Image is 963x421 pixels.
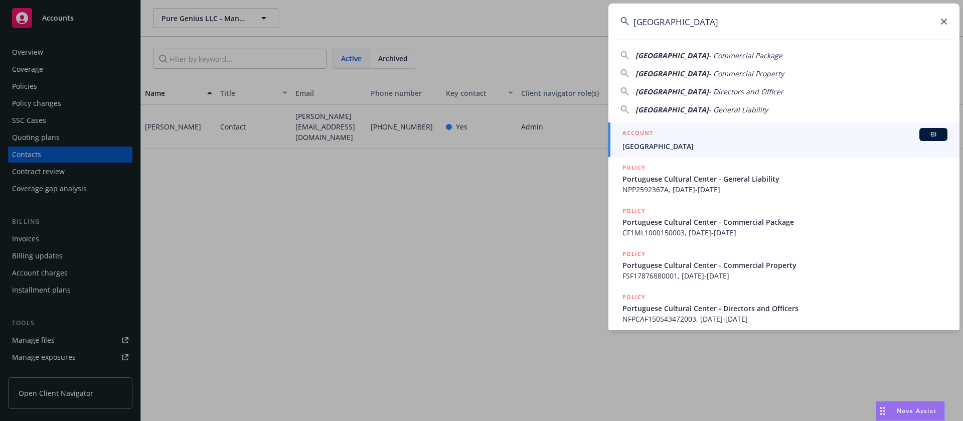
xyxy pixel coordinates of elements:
h5: POLICY [622,292,646,302]
div: Drag to move [876,401,889,420]
span: [GEOGRAPHIC_DATA] [635,87,709,96]
a: POLICYPortuguese Cultural Center - Commercial PackageCF1ML1000150003, [DATE]-[DATE] [608,200,959,243]
span: Portuguese Cultural Center - General Liability [622,174,947,184]
span: - Commercial Property [709,69,784,78]
span: FSF17876880001, [DATE]-[DATE] [622,270,947,281]
button: Nova Assist [876,401,945,421]
span: Portuguese Cultural Center - Directors and Officers [622,303,947,314]
span: BI [923,130,943,139]
span: CF1ML1000150003, [DATE]-[DATE] [622,227,947,238]
span: Portuguese Cultural Center - Commercial Property [622,260,947,270]
a: POLICYPortuguese Cultural Center - Directors and OfficersNFPCAF150543472003, [DATE]-[DATE] [608,287,959,330]
span: Nova Assist [897,406,936,415]
h5: POLICY [622,249,646,259]
h5: POLICY [622,206,646,216]
input: Search... [608,4,959,40]
span: [GEOGRAPHIC_DATA] [635,69,709,78]
a: ACCOUNTBI[GEOGRAPHIC_DATA] [608,122,959,157]
span: [GEOGRAPHIC_DATA] [635,51,709,60]
span: - Commercial Package [709,51,782,60]
span: [GEOGRAPHIC_DATA] [635,105,709,114]
span: [GEOGRAPHIC_DATA] [622,141,947,152]
span: NFPCAF150543472003, [DATE]-[DATE] [622,314,947,324]
h5: POLICY [622,163,646,173]
h5: ACCOUNT [622,128,653,140]
span: - Directors and Officer [709,87,783,96]
a: POLICYPortuguese Cultural Center - Commercial PropertyFSF17876880001, [DATE]-[DATE] [608,243,959,287]
span: NPP2592367A, [DATE]-[DATE] [622,184,947,195]
span: - General Liability [709,105,768,114]
a: POLICYPortuguese Cultural Center - General LiabilityNPP2592367A, [DATE]-[DATE] [608,157,959,200]
span: Portuguese Cultural Center - Commercial Package [622,217,947,227]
